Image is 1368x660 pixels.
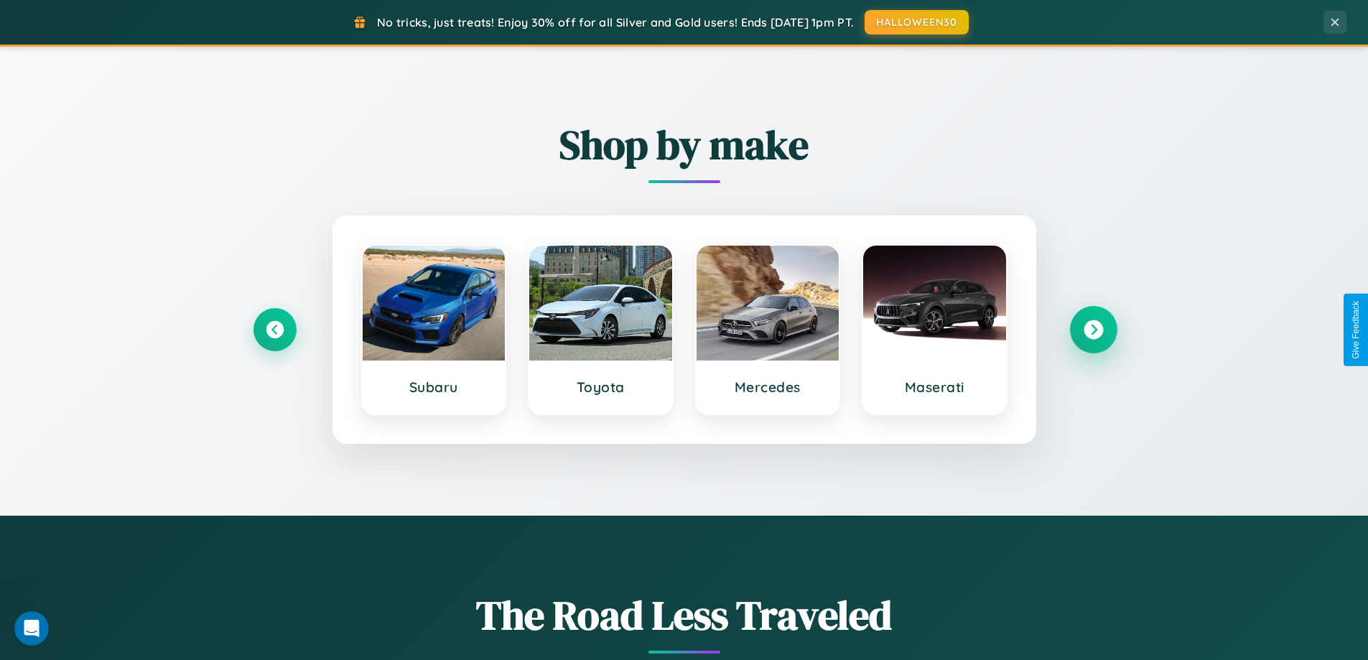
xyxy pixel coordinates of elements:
[377,15,854,29] span: No tricks, just treats! Enjoy 30% off for all Silver and Gold users! Ends [DATE] 1pm PT.
[865,10,969,34] button: HALLOWEEN30
[253,117,1115,172] h2: Shop by make
[711,378,825,396] h3: Mercedes
[14,611,49,646] iframe: Intercom live chat
[253,587,1115,643] h1: The Road Less Traveled
[878,378,992,396] h3: Maserati
[1351,301,1361,359] div: Give Feedback
[544,378,658,396] h3: Toyota
[377,378,491,396] h3: Subaru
